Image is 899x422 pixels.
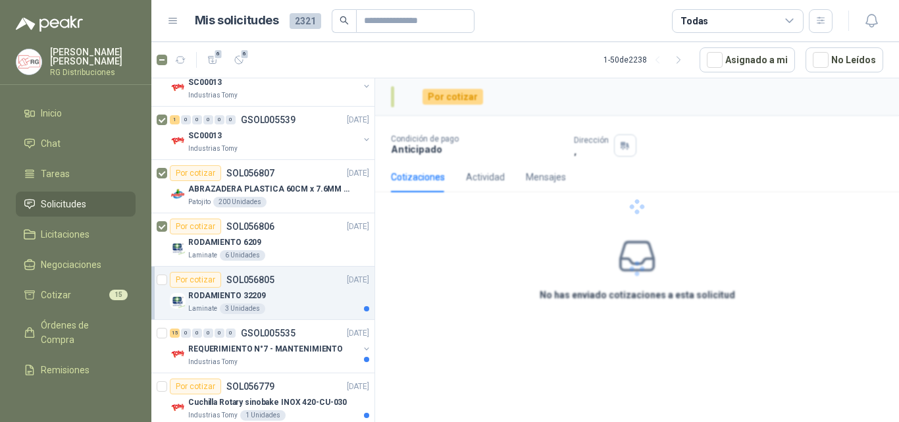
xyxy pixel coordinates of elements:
[290,13,321,29] span: 2321
[170,133,186,149] img: Company Logo
[16,101,136,126] a: Inicio
[202,49,223,70] button: 6
[604,49,689,70] div: 1 - 50 de 2238
[203,329,213,338] div: 0
[340,16,349,25] span: search
[41,227,90,242] span: Licitaciones
[170,379,221,394] div: Por cotizar
[220,250,265,261] div: 6 Unidades
[188,303,217,314] p: Laminate
[170,346,186,362] img: Company Logo
[16,222,136,247] a: Licitaciones
[16,357,136,382] a: Remisiones
[347,114,369,126] p: [DATE]
[188,197,211,207] p: Patojito
[16,252,136,277] a: Negociaciones
[170,165,221,181] div: Por cotizar
[170,219,221,234] div: Por cotizar
[16,282,136,307] a: Cotizar15
[16,161,136,186] a: Tareas
[170,112,372,154] a: 1 0 0 0 0 0 GSOL005539[DATE] Company LogoSC00013Industrias Tomy
[700,47,795,72] button: Asignado a mi
[188,130,222,142] p: SC00013
[215,115,224,124] div: 0
[188,343,343,356] p: REQUERIMIENTO N°7 - MANTENIMIENTO
[347,327,369,340] p: [DATE]
[109,290,128,300] span: 15
[170,59,372,101] a: 1 0 0 0 0 0 GSOL005540[DATE] Company LogoSC00013Industrias Tomy
[226,169,274,178] p: SOL056807
[347,381,369,393] p: [DATE]
[188,290,266,302] p: RODAMIENTO 32209
[228,49,249,70] button: 6
[347,167,369,180] p: [DATE]
[188,183,352,196] p: ABRAZADERA PLASTICA 60CM x 7.6MM ANCHA
[170,400,186,415] img: Company Logo
[188,76,222,89] p: SC00013
[181,329,191,338] div: 0
[203,115,213,124] div: 0
[347,274,369,286] p: [DATE]
[181,115,191,124] div: 0
[16,49,41,74] img: Company Logo
[170,325,372,367] a: 15 0 0 0 0 0 GSOL005535[DATE] Company LogoREQUERIMIENTO N°7 - MANTENIMIENTOIndustrias Tomy
[188,250,217,261] p: Laminate
[170,329,180,338] div: 15
[241,115,295,124] p: GSOL005539
[170,272,221,288] div: Por cotizar
[50,68,136,76] p: RG Distribuciones
[347,221,369,233] p: [DATE]
[188,90,238,101] p: Industrias Tomy
[195,11,279,30] h1: Mis solicitudes
[188,144,238,154] p: Industrias Tomy
[240,49,249,59] span: 6
[226,382,274,391] p: SOL056779
[41,197,86,211] span: Solicitudes
[41,288,71,302] span: Cotizar
[151,213,374,267] a: Por cotizarSOL056806[DATE] Company LogoRODAMIENTO 6209Laminate6 Unidades
[170,186,186,202] img: Company Logo
[220,303,265,314] div: 3 Unidades
[226,329,236,338] div: 0
[16,313,136,352] a: Órdenes de Compra
[188,236,261,249] p: RODAMIENTO 6209
[214,49,223,59] span: 6
[170,80,186,95] img: Company Logo
[170,293,186,309] img: Company Logo
[188,396,347,409] p: Cuchilla Rotary sinobake INOX 420-CU-030
[188,410,238,421] p: Industrias Tomy
[240,410,286,421] div: 1 Unidades
[41,106,62,120] span: Inicio
[50,47,136,66] p: [PERSON_NAME] [PERSON_NAME]
[226,222,274,231] p: SOL056806
[806,47,883,72] button: No Leídos
[151,160,374,213] a: Por cotizarSOL056807[DATE] Company LogoABRAZADERA PLASTICA 60CM x 7.6MM ANCHAPatojito200 Unidades
[226,115,236,124] div: 0
[226,275,274,284] p: SOL056805
[170,240,186,255] img: Company Logo
[151,267,374,320] a: Por cotizarSOL056805[DATE] Company LogoRODAMIENTO 32209Laminate3 Unidades
[681,14,708,28] div: Todas
[213,197,267,207] div: 200 Unidades
[16,388,136,413] a: Configuración
[215,329,224,338] div: 0
[41,257,101,272] span: Negociaciones
[41,318,123,347] span: Órdenes de Compra
[241,329,295,338] p: GSOL005535
[41,363,90,377] span: Remisiones
[41,136,61,151] span: Chat
[188,357,238,367] p: Industrias Tomy
[192,329,202,338] div: 0
[170,115,180,124] div: 1
[192,115,202,124] div: 0
[16,192,136,217] a: Solicitudes
[41,167,70,181] span: Tareas
[16,16,83,32] img: Logo peakr
[16,131,136,156] a: Chat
